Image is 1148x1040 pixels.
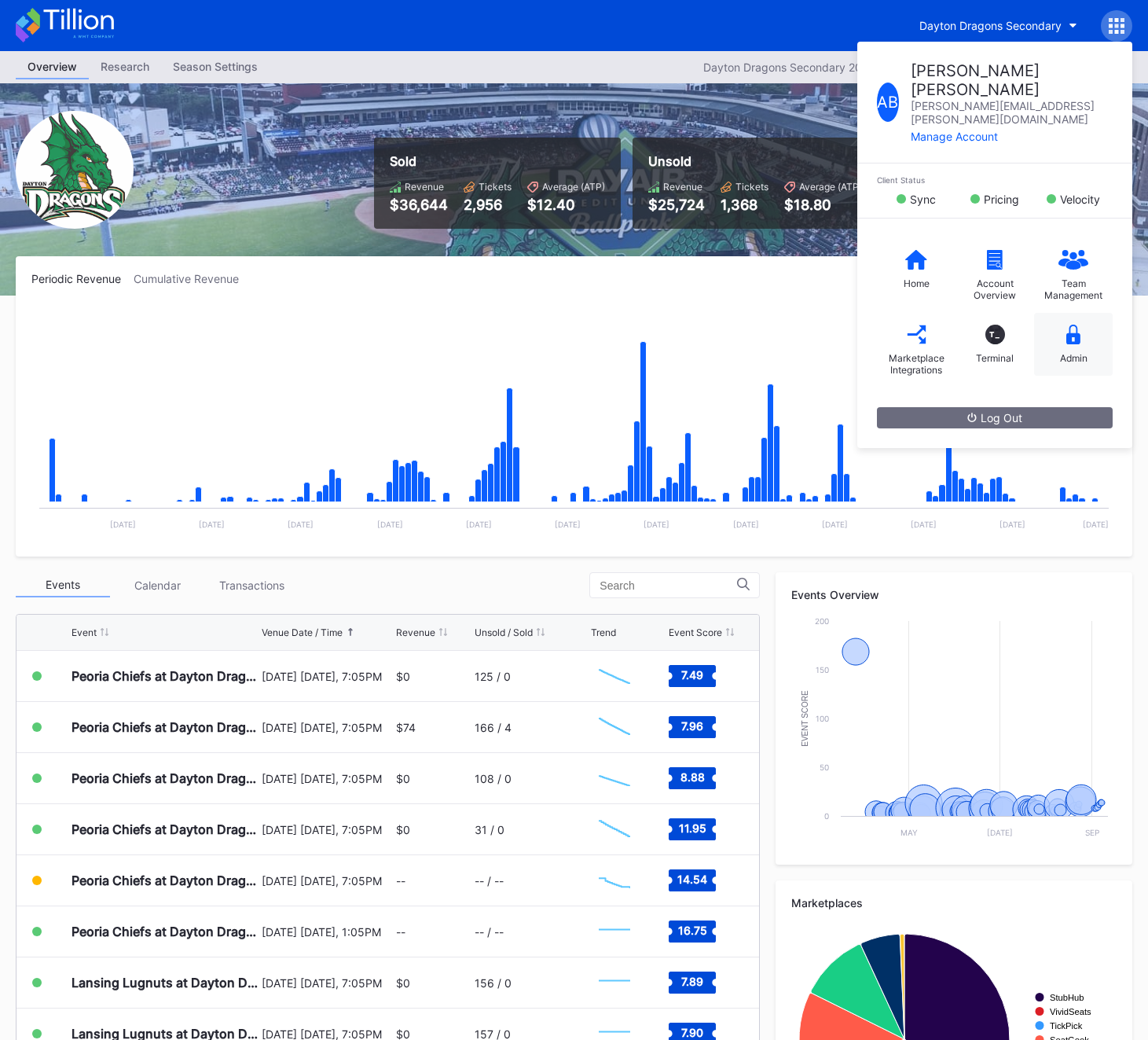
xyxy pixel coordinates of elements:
[475,670,511,683] div: 125 / 0
[984,193,1019,206] div: Pricing
[1050,993,1084,1002] text: StubHub
[161,55,270,79] a: Season Settings
[648,197,705,213] div: $25,724
[464,197,512,213] div: 2,956
[679,821,706,835] text: 11.95
[204,573,299,597] div: Transactions
[985,325,1005,344] div: T_
[1060,352,1087,364] div: Admin
[1050,1021,1083,1031] text: TickPick
[877,407,1113,428] button: Log Out
[31,272,134,285] div: Periodic Revenue
[822,520,848,529] text: [DATE]
[475,976,512,990] div: 156 / 0
[110,520,136,529] text: [DATE]
[911,61,1113,99] div: [PERSON_NAME] [PERSON_NAME]
[72,924,258,939] div: Peoria Chiefs at Dayton Dragons
[72,770,258,786] div: Peoria Chiefs at Dayton Dragons
[475,925,504,939] div: -- / --
[475,627,533,638] div: Unsold / Sold
[877,83,899,122] div: A B
[721,197,768,213] div: 1,368
[16,55,89,79] a: Overview
[591,759,638,798] svg: Chart title
[591,627,616,638] div: Trend
[396,823,410,836] div: $0
[681,1026,703,1039] text: 7.90
[816,714,829,723] text: 100
[791,896,1117,910] div: Marketplaces
[695,57,982,78] button: Dayton Dragons Secondary 2025 Regular Season
[820,763,829,772] text: 50
[542,181,605,193] div: Average (ATP)
[527,197,605,213] div: $12.40
[877,175,1113,185] div: Client Status
[885,352,948,376] div: Marketplace Integrations
[262,874,392,887] div: [DATE] [DATE], 7:05PM
[703,61,959,74] div: Dayton Dragons Secondary 2025 Regular Season
[262,976,392,990] div: [DATE] [DATE], 7:05PM
[816,665,829,674] text: 150
[677,873,707,886] text: 14.54
[799,181,862,193] div: Average (ATP)
[262,823,392,836] div: [DATE] [DATE], 7:05PM
[390,153,605,169] div: Sold
[72,873,258,888] div: Peoria Chiefs at Dayton Dragons
[89,55,161,79] a: Research
[901,828,919,837] text: May
[919,19,1062,32] div: Dayton Dragons Secondary
[591,656,638,696] svg: Chart title
[16,573,110,597] div: Events
[600,579,737,592] input: Search
[396,925,405,939] div: --
[288,520,314,529] text: [DATE]
[681,668,703,682] text: 7.49
[16,111,134,229] img: Dragons.png
[262,925,392,939] div: [DATE] [DATE], 1:05PM
[72,668,258,684] div: Peoria Chiefs at Dayton Dragons
[591,810,638,849] svg: Chart title
[475,823,504,836] div: 31 / 0
[908,11,1089,40] button: Dayton Dragons Secondary
[733,520,759,529] text: [DATE]
[791,588,1117,601] div: Events Overview
[1060,193,1100,206] div: Velocity
[784,197,862,213] div: $18.80
[999,520,1025,529] text: [DATE]
[1050,1007,1091,1016] text: VividSeats
[161,55,270,78] div: Season Settings
[591,861,638,900] svg: Chart title
[911,520,937,529] text: [DATE]
[72,627,97,638] div: Event
[910,193,936,206] div: Sync
[680,770,705,784] text: 8.88
[911,130,1113,143] div: Manage Account
[648,153,862,169] div: Unsold
[72,975,258,990] div: Lansing Lugnuts at Dayton Dragons
[678,924,707,937] text: 16.75
[262,721,392,734] div: [DATE] [DATE], 7:05PM
[110,573,204,597] div: Calendar
[390,197,448,213] div: $36,644
[475,772,512,785] div: 108 / 0
[591,707,638,747] svg: Chart title
[963,277,1026,301] div: Account Overview
[475,874,504,887] div: -- / --
[1083,520,1109,529] text: [DATE]
[31,305,1117,541] svg: Chart title
[911,99,1113,126] div: [PERSON_NAME][EMAIL_ADDRESS][PERSON_NAME][DOMAIN_NAME]
[72,821,258,837] div: Peoria Chiefs at Dayton Dragons
[479,181,512,193] div: Tickets
[396,721,416,734] div: $74
[824,811,829,821] text: 0
[976,352,1014,364] div: Terminal
[396,627,435,638] div: Revenue
[1086,828,1100,837] text: Sep
[475,721,512,734] div: 166 / 4
[72,719,258,735] div: Peoria Chiefs at Dayton Dragons
[663,181,702,193] div: Revenue
[466,520,492,529] text: [DATE]
[89,55,161,78] div: Research
[591,912,638,951] svg: Chart title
